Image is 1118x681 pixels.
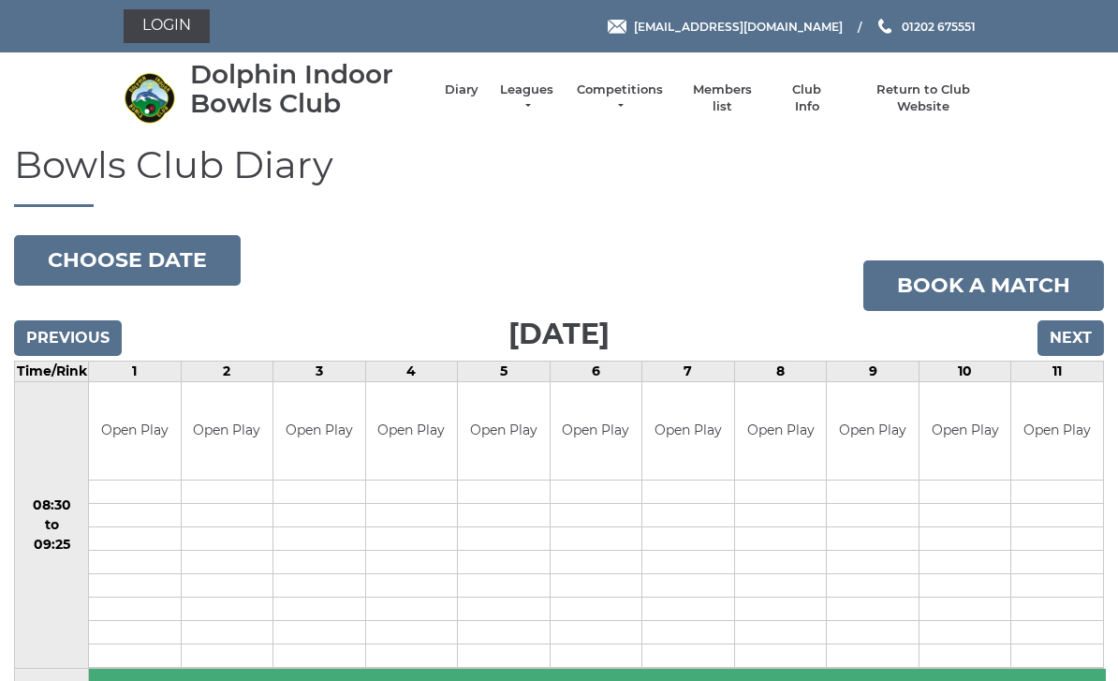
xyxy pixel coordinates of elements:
img: Email [608,20,626,34]
td: 5 [458,361,551,381]
span: 01202 675551 [902,19,976,33]
div: Dolphin Indoor Bowls Club [190,60,426,118]
input: Next [1037,320,1104,356]
img: Dolphin Indoor Bowls Club [124,72,175,124]
a: Book a match [863,260,1104,311]
td: 2 [181,361,273,381]
a: Leagues [497,81,556,115]
td: 8 [734,361,827,381]
td: 6 [550,361,642,381]
a: Diary [445,81,478,98]
td: Open Play [182,382,273,481]
td: Open Play [458,382,550,481]
td: Open Play [827,382,919,481]
td: 11 [1011,361,1104,381]
td: Time/Rink [15,361,89,381]
td: 08:30 to 09:25 [15,381,89,669]
td: Open Play [1011,382,1103,481]
td: 7 [642,361,735,381]
span: [EMAIL_ADDRESS][DOMAIN_NAME] [634,19,843,33]
td: Open Play [273,382,365,481]
td: 3 [273,361,366,381]
a: Return to Club Website [853,81,994,115]
td: Open Play [642,382,734,481]
td: Open Play [919,382,1011,481]
td: Open Play [735,382,827,481]
a: Club Info [780,81,834,115]
a: Members list [683,81,760,115]
td: 1 [89,361,182,381]
td: 4 [365,361,458,381]
td: 10 [919,361,1011,381]
h1: Bowls Club Diary [14,144,1104,207]
td: Open Play [89,382,181,481]
td: 9 [827,361,919,381]
input: Previous [14,320,122,356]
button: Choose date [14,235,241,286]
a: Login [124,9,210,43]
a: Phone us 01202 675551 [875,18,976,36]
a: Competitions [575,81,665,115]
td: Open Play [366,382,458,481]
td: Open Play [551,382,642,481]
img: Phone us [878,19,891,34]
a: Email [EMAIL_ADDRESS][DOMAIN_NAME] [608,18,843,36]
